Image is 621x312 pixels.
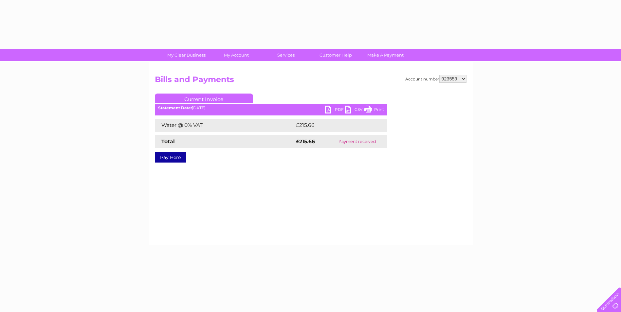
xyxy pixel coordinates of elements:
td: Payment received [327,135,387,148]
a: CSV [345,106,364,115]
a: My Account [209,49,263,61]
div: Account number [405,75,466,83]
a: Customer Help [309,49,363,61]
h2: Bills and Payments [155,75,466,87]
a: My Clear Business [159,49,213,61]
div: [DATE] [155,106,387,110]
a: Make A Payment [358,49,412,61]
a: PDF [325,106,345,115]
b: Statement Date: [158,105,192,110]
a: Current Invoice [155,94,253,103]
td: Water @ 0% VAT [155,119,294,132]
strong: Total [161,138,175,145]
a: Pay Here [155,152,186,163]
a: Services [259,49,313,61]
strong: £215.66 [296,138,315,145]
td: £215.66 [294,119,375,132]
a: Print [364,106,384,115]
